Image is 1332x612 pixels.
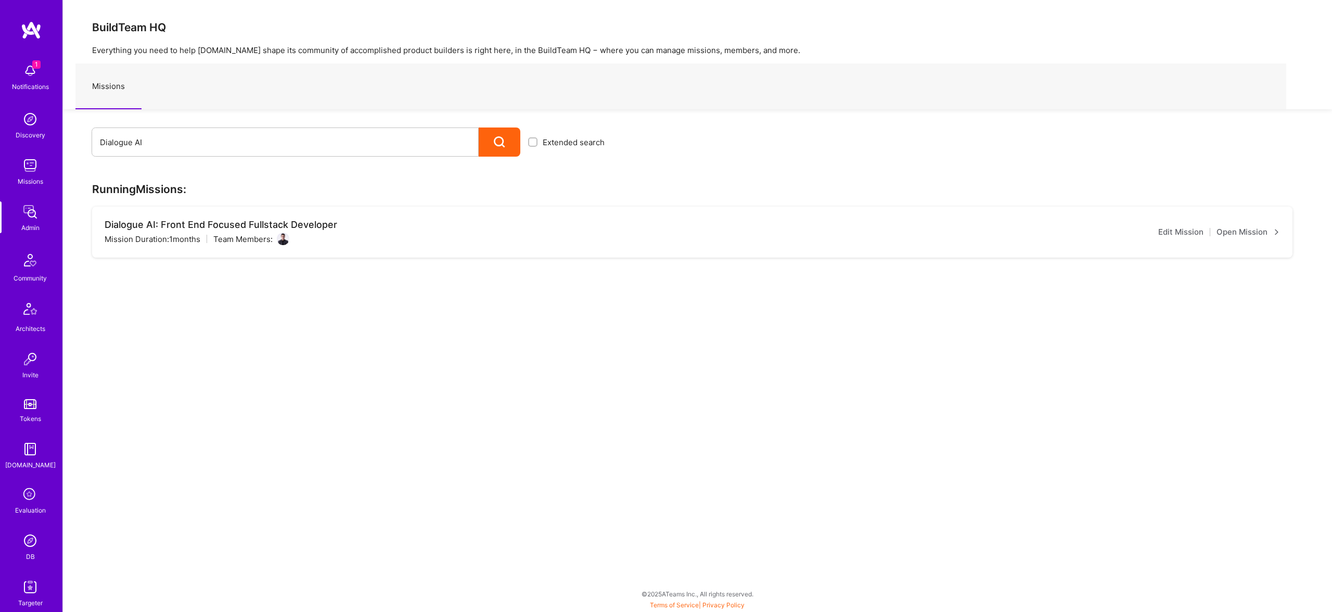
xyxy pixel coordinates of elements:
a: Terms of Service [650,601,699,609]
a: Open Mission [1216,226,1280,238]
span: 1 [32,60,41,69]
img: tokens [24,399,36,409]
div: [DOMAIN_NAME] [5,460,56,470]
i: icon SelectionTeam [20,485,40,505]
a: Edit Mission [1158,226,1203,238]
h3: Running Missions: [92,183,1303,196]
p: Everything you need to help [DOMAIN_NAME] shape its community of accomplished product builders is... [92,45,1303,56]
img: bell [20,60,41,81]
img: discovery [20,109,41,130]
span: | [650,601,745,609]
img: Admin Search [20,530,41,551]
div: Notifications [12,81,49,92]
div: Discovery [16,130,45,141]
div: Mission Duration: 1 months [105,234,200,245]
div: Team Members: [213,233,289,245]
div: Community [14,273,47,284]
img: logo [21,21,42,40]
img: Skill Targeter [20,577,41,597]
div: Dialogue AI: Front End Focused Fullstack Developer [105,219,337,231]
div: Invite [22,369,39,380]
a: Missions [75,64,142,109]
i: icon ArrowRight [1274,229,1280,235]
span: Extended search [543,137,605,148]
a: Privacy Policy [702,601,745,609]
img: teamwork [20,155,41,176]
div: Tokens [20,413,41,424]
div: Missions [18,176,43,187]
div: Admin [21,222,40,233]
img: Community [18,248,43,273]
img: admin teamwork [20,201,41,222]
div: DB [26,551,35,562]
div: Architects [16,323,45,334]
input: What type of mission are you looking for? [100,129,470,156]
img: guide book [20,439,41,460]
img: Invite [20,349,41,369]
h3: BuildTeam HQ [92,21,1303,34]
div: © 2025 ATeams Inc., All rights reserved. [62,581,1332,607]
img: User Avatar [277,233,289,245]
img: Architects [18,298,43,323]
div: Targeter [18,597,43,608]
div: Evaluation [15,505,46,516]
i: icon Search [494,136,506,148]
